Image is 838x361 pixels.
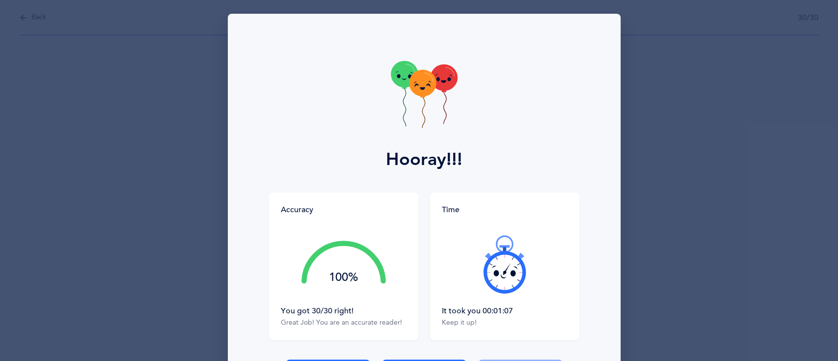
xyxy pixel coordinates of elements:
div: 100% [301,272,386,283]
div: You got 30/30 right! [281,305,406,316]
div: Hooray!!! [386,146,462,173]
div: Time [442,204,568,215]
div: Accuracy [281,204,313,215]
div: It took you 00:01:07 [442,305,568,316]
div: Keep it up! [442,318,568,328]
div: Great Job! You are an accurate reader! [281,318,406,328]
